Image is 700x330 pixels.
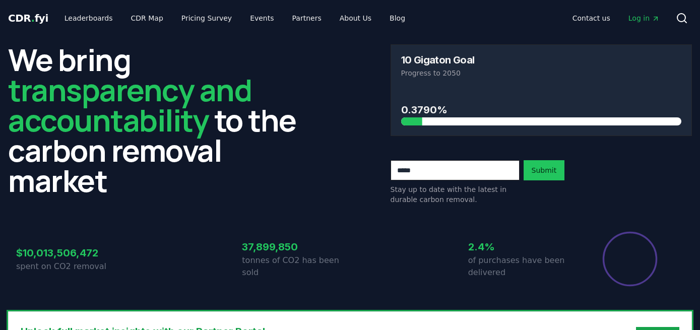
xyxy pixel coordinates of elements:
p: Stay up to date with the latest in durable carbon removal. [391,184,520,205]
h3: 37,899,850 [242,239,350,254]
span: transparency and accountability [8,69,251,141]
span: Log in [628,13,660,23]
a: CDR.fyi [8,11,48,25]
a: About Us [332,9,379,27]
h3: $10,013,506,472 [16,245,124,260]
a: Leaderboards [56,9,121,27]
button: Submit [524,160,565,180]
nav: Main [564,9,668,27]
a: Log in [620,9,668,27]
h3: 2.4% [468,239,576,254]
span: . [31,12,35,24]
a: Pricing Survey [173,9,240,27]
p: of purchases have been delivered [468,254,576,279]
div: Percentage of sales delivered [602,231,658,287]
span: CDR fyi [8,12,48,24]
h3: 0.3790% [401,102,682,117]
p: Progress to 2050 [401,68,682,78]
nav: Main [56,9,413,27]
a: Events [242,9,282,27]
a: Partners [284,9,330,27]
p: spent on CO2 removal [16,260,124,273]
a: Blog [381,9,413,27]
a: CDR Map [123,9,171,27]
h3: 10 Gigaton Goal [401,55,475,65]
h2: We bring to the carbon removal market [8,44,310,195]
p: tonnes of CO2 has been sold [242,254,350,279]
a: Contact us [564,9,618,27]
